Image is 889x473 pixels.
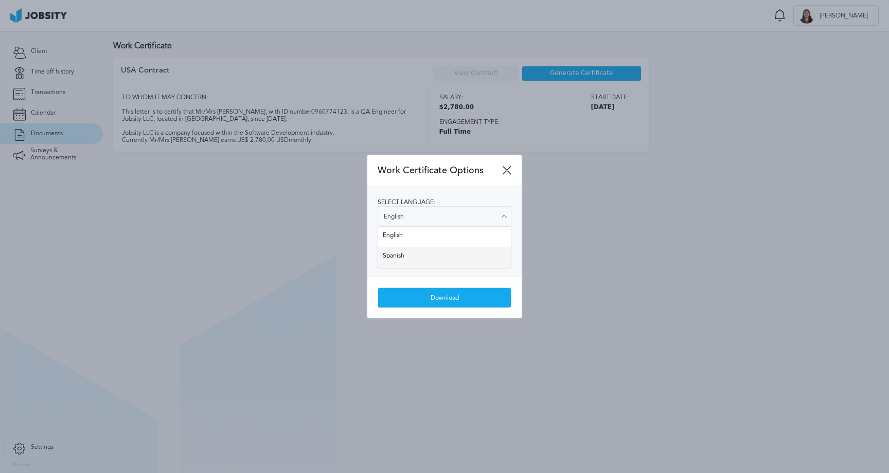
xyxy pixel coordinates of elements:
[383,232,506,242] span: English
[378,288,511,308] div: Download
[378,198,435,206] span: Select language:
[378,287,511,308] button: Download
[378,165,502,176] span: Work Certificate Options
[383,252,506,263] span: Spanish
